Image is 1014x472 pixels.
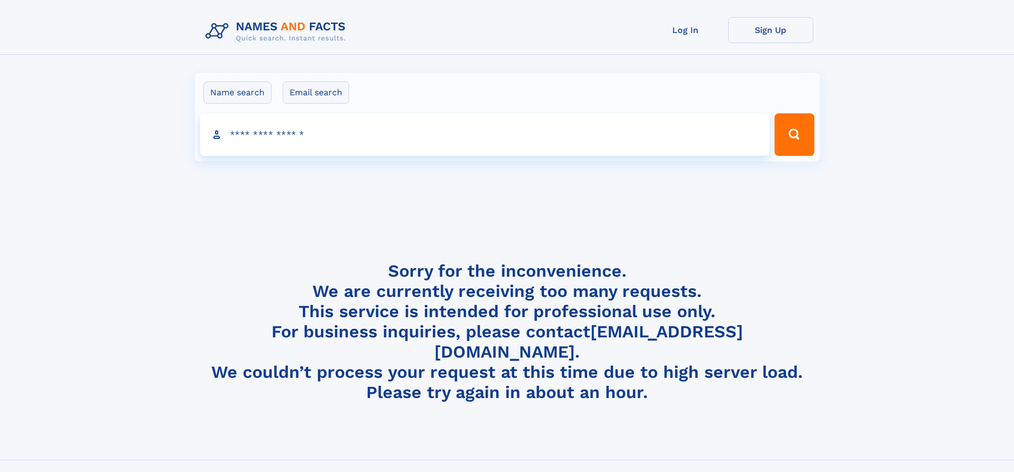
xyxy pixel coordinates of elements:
[201,261,813,403] h4: Sorry for the inconvenience. We are currently receiving too many requests. This service is intend...
[203,81,271,104] label: Name search
[434,321,743,362] a: [EMAIL_ADDRESS][DOMAIN_NAME]
[200,113,770,156] input: search input
[774,113,814,156] button: Search Button
[283,81,349,104] label: Email search
[201,17,355,46] img: Logo Names and Facts
[728,17,813,43] a: Sign Up
[643,17,728,43] a: Log In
